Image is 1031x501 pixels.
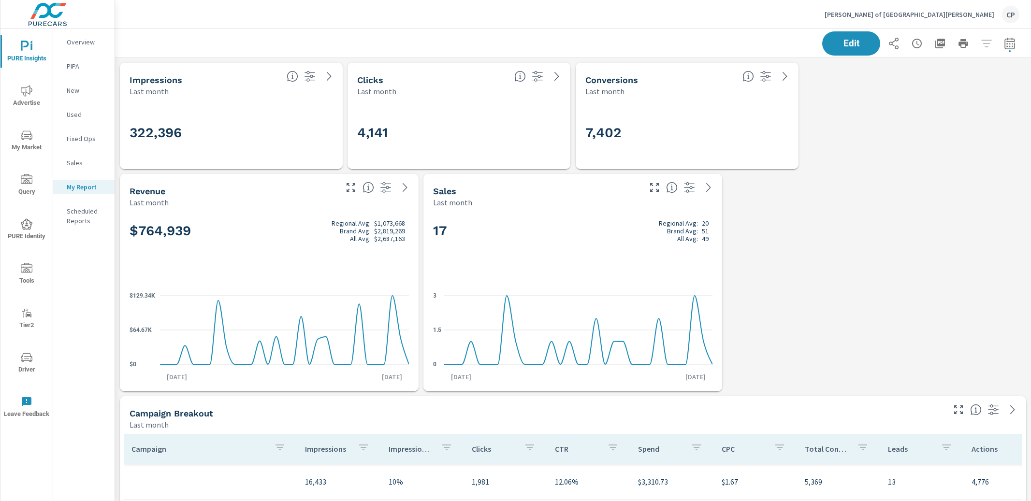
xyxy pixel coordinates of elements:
[340,227,371,235] p: Brand Avg:
[433,197,472,208] p: Last month
[514,71,526,82] span: The number of times an ad was clicked by a consumer.
[3,218,50,242] span: PURE Identity
[287,71,298,82] span: The number of times an ad was shown on your behalf.
[722,476,789,487] p: $1.67
[130,125,333,141] h3: 322,396
[357,75,383,85] h5: Clicks
[130,75,182,85] h5: Impressions
[951,402,966,417] button: Make Fullscreen
[638,476,706,487] p: $3,310.73
[702,219,709,227] p: 20
[702,235,709,243] p: 49
[131,444,266,454] p: Campaign
[805,444,849,454] p: Total Conversions
[343,180,359,195] button: Make Fullscreen
[954,34,973,53] button: Print Report
[53,59,115,73] div: PIPA
[742,71,754,82] span: Total Conversions include Actions, Leads and Unmapped.
[805,476,872,487] p: 5,369
[130,219,409,243] h2: $764,939
[53,180,115,194] div: My Report
[585,86,624,97] p: Last month
[585,75,638,85] h5: Conversions
[67,158,107,168] p: Sales
[53,156,115,170] div: Sales
[389,444,433,454] p: Impression Share
[472,444,516,454] p: Clicks
[433,219,712,243] h2: 17
[332,219,371,227] p: Regional Avg:
[0,29,53,429] div: nav menu
[130,186,165,196] h5: Revenue
[822,31,880,56] button: Edit
[305,476,373,487] p: 16,433
[53,204,115,228] div: Scheduled Reports
[321,69,337,84] a: See more details in report
[930,34,950,53] button: "Export Report to PDF"
[130,360,136,367] text: $0
[777,69,793,84] a: See more details in report
[130,419,169,430] p: Last month
[722,444,766,454] p: CPC
[888,444,932,454] p: Leads
[3,129,50,153] span: My Market
[357,125,561,141] h3: 4,141
[888,476,956,487] p: 13
[433,292,436,299] text: 3
[397,180,413,195] a: See more details in report
[3,396,50,420] span: Leave Feedback
[679,372,712,382] p: [DATE]
[832,39,871,48] span: Edit
[549,69,565,84] a: See more details in report
[1000,34,1019,53] button: Select Date Range
[53,35,115,49] div: Overview
[702,227,709,235] p: 51
[677,235,698,243] p: All Avg:
[433,186,456,196] h5: Sales
[130,408,213,418] h5: Campaign Breakout
[555,476,623,487] p: 12.06%
[305,444,349,454] p: Impressions
[374,235,405,243] p: $2,687,163
[666,182,678,193] span: Number of vehicles sold by the dealership over the selected date range. [Source: This data is sou...
[357,86,396,97] p: Last month
[433,326,441,333] text: 1.5
[667,227,698,235] p: Brand Avg:
[53,107,115,122] div: Used
[389,476,456,487] p: 10%
[825,10,994,19] p: [PERSON_NAME] of [GEOGRAPHIC_DATA][PERSON_NAME]
[53,131,115,146] div: Fixed Ops
[972,444,1016,454] p: Actions
[67,134,107,143] p: Fixed Ops
[374,219,405,227] p: $1,073,668
[130,326,152,333] text: $64.67K
[374,227,405,235] p: $2,819,269
[67,61,107,71] p: PIPA
[67,37,107,47] p: Overview
[67,86,107,95] p: New
[433,360,436,367] text: 0
[3,41,50,64] span: PURE Insights
[130,292,155,299] text: $129.34K
[3,174,50,198] span: Query
[444,372,478,382] p: [DATE]
[3,85,50,109] span: Advertise
[1002,6,1019,23] div: CP
[3,352,50,375] span: Driver
[160,372,194,382] p: [DATE]
[585,125,789,141] h3: 7,402
[3,307,50,331] span: Tier2
[53,83,115,98] div: New
[67,206,107,226] p: Scheduled Reports
[67,182,107,192] p: My Report
[375,372,409,382] p: [DATE]
[350,235,371,243] p: All Avg:
[701,180,716,195] a: See more details in report
[638,444,682,454] p: Spend
[363,182,374,193] span: Total sales revenue over the selected date range. [Source: This data is sourced from the dealer’s...
[884,34,903,53] button: Share Report
[67,110,107,119] p: Used
[3,263,50,286] span: Tools
[472,476,539,487] p: 1,981
[130,197,169,208] p: Last month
